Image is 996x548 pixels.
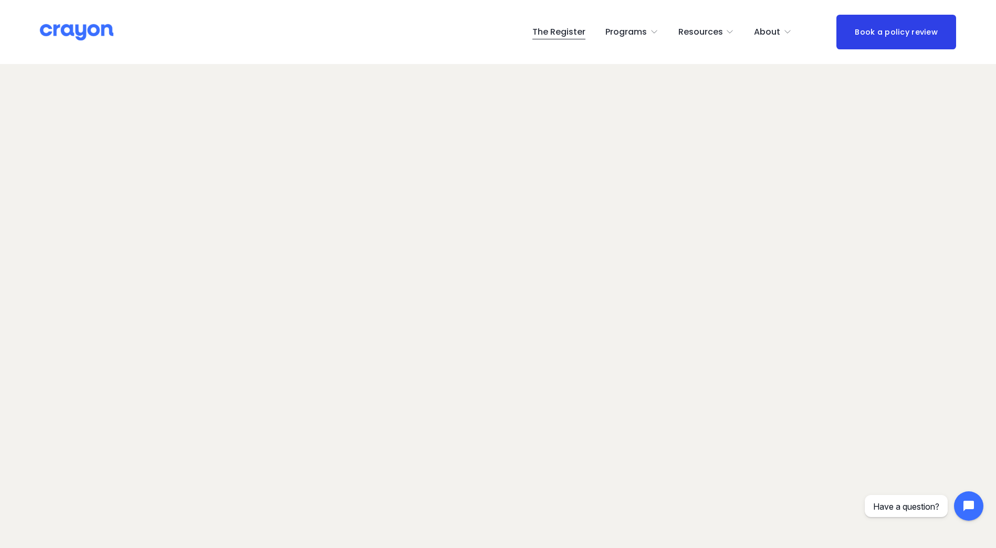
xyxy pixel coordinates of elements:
[40,23,113,41] img: Crayon
[605,25,647,40] span: Programs
[605,24,658,40] a: folder dropdown
[532,24,585,40] a: The Register
[754,24,792,40] a: folder dropdown
[678,24,735,40] a: folder dropdown
[836,15,956,49] a: Book a policy review
[678,25,723,40] span: Resources
[754,25,780,40] span: About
